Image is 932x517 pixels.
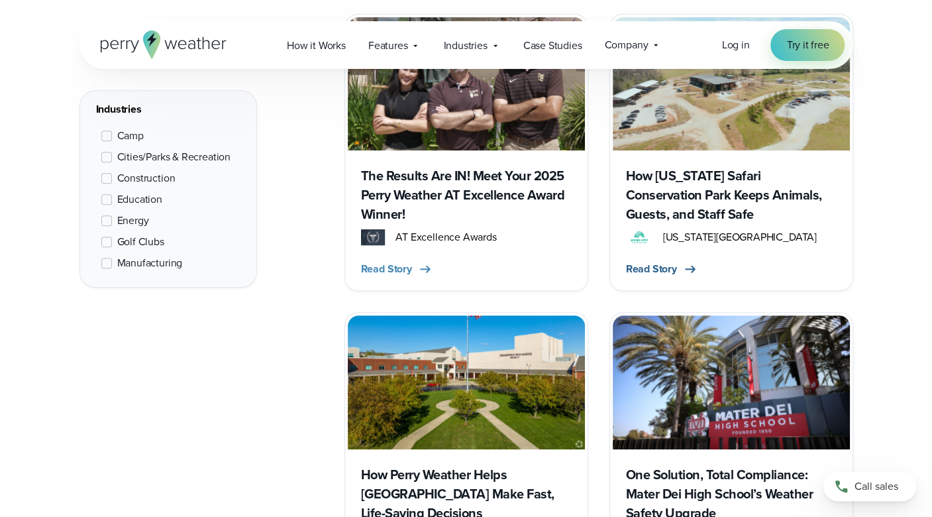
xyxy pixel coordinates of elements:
[276,32,357,59] a: How it Works
[613,17,850,150] img: Georgia Safari Conservation Park
[626,229,652,245] img: Georgia Safari Conservation Park Logo
[287,38,346,54] span: How it Works
[626,261,698,277] button: Read Story
[361,261,433,277] button: Read Story
[722,37,750,53] a: Log in
[117,149,231,165] span: Cities/Parks & Recreation
[117,213,149,229] span: Energy
[395,229,496,245] span: AT Excellence Awards
[348,17,585,150] img: Eli Hallak
[361,166,572,224] h3: The Results Are IN! Meet Your 2025 Perry Weather AT Excellence Award Winner!
[117,234,164,250] span: Golf Clubs
[361,261,412,277] span: Read Story
[96,101,240,117] div: Industries
[722,37,750,52] span: Log in
[117,192,162,207] span: Education
[443,38,487,54] span: Industries
[361,229,386,245] img: Nominate an Athletic Trainer for the 2024 Perry Weather AT Excellence Award! - Thumbnail
[117,170,176,186] span: Construction
[609,14,853,291] a: Georgia Safari Conservation Park How [US_STATE] Safari Conservation Park Keeps Animals, Guests, a...
[523,38,582,54] span: Case Studies
[368,38,408,54] span: Features
[626,261,677,277] span: Read Story
[604,37,648,53] span: Company
[770,29,845,61] a: Try it free
[512,32,594,59] a: Case Studies
[117,255,183,271] span: Manufacturing
[854,479,898,494] span: Call sales
[823,472,916,501] a: Call sales
[117,128,144,144] span: Camp
[786,37,829,53] span: Try it free
[663,229,817,245] span: [US_STATE][GEOGRAPHIC_DATA]
[344,14,588,291] a: Eli Hallak The Results Are IN! Meet Your 2025 Perry Weather AT Excellence Award Winner! Nominate ...
[626,166,837,224] h3: How [US_STATE] Safari Conservation Park Keeps Animals, Guests, and Staff Safe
